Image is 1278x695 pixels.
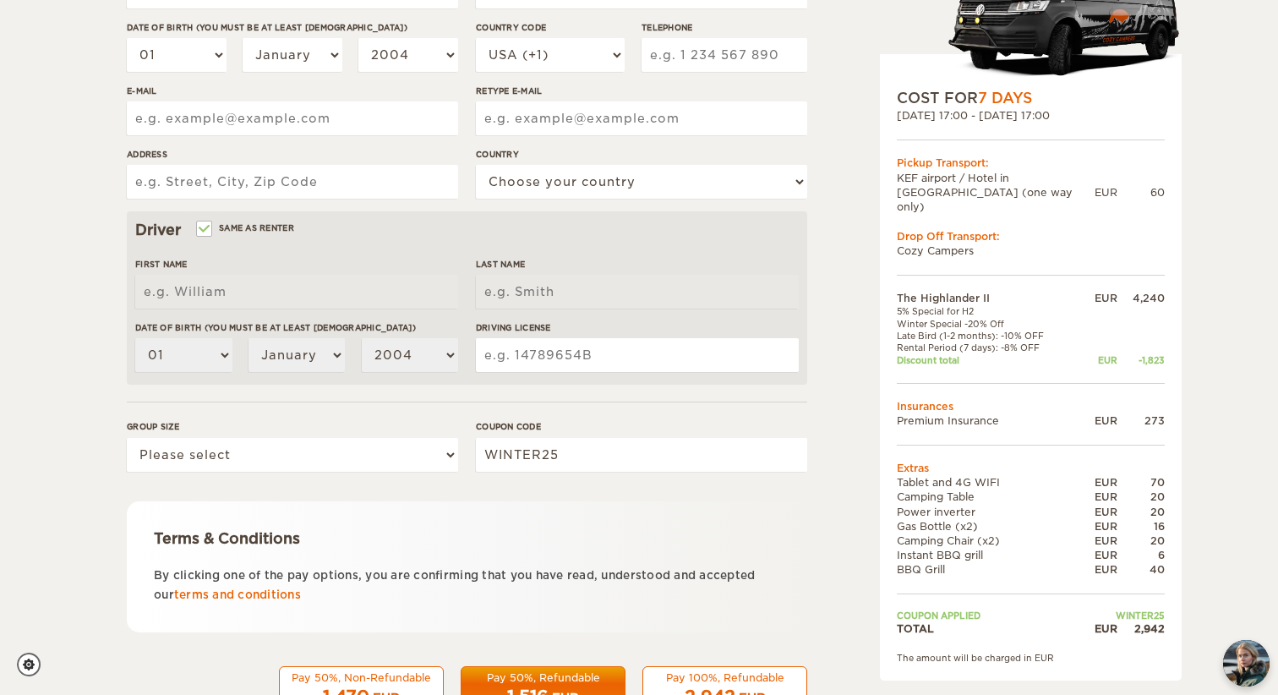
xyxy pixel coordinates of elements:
td: Cozy Campers [897,244,1165,258]
div: EUR [1079,504,1117,518]
div: EUR [1079,475,1117,490]
input: e.g. example@example.com [127,101,458,135]
div: The amount will be charged in EUR [897,652,1165,664]
a: terms and conditions [174,588,301,601]
label: Same as renter [198,220,294,236]
div: EUR [1079,534,1117,548]
td: Discount total [897,354,1079,366]
label: Group size [127,420,458,433]
button: chat-button [1223,640,1270,687]
label: Address [127,148,458,161]
label: First Name [135,258,458,271]
td: Winter Special -20% Off [897,318,1079,330]
td: Tablet and 4G WIFI [897,475,1079,490]
label: Last Name [476,258,799,271]
div: -1,823 [1117,354,1165,366]
td: Extras [897,461,1165,475]
input: e.g. 14789654B [476,338,799,372]
label: Coupon code [476,420,807,433]
td: TOTAL [897,621,1079,636]
td: Rental Period (7 days): -8% OFF [897,342,1079,353]
input: Same as renter [198,225,209,236]
span: 7 Days [978,90,1032,107]
label: Telephone [642,21,807,34]
div: EUR [1079,413,1117,428]
td: Camping Table [897,490,1079,504]
label: Driving License [476,321,799,334]
div: 2,942 [1117,621,1165,636]
div: EUR [1079,562,1117,577]
div: 273 [1117,413,1165,428]
label: Country [476,148,807,161]
td: Premium Insurance [897,413,1079,428]
div: EUR [1079,490,1117,504]
div: 70 [1117,475,1165,490]
label: Retype E-mail [476,85,807,97]
td: Gas Bottle (x2) [897,519,1079,534]
td: The Highlander II [897,291,1079,305]
div: EUR [1079,291,1117,305]
td: Instant BBQ grill [897,548,1079,562]
div: EUR [1079,519,1117,534]
img: Freyja at Cozy Campers [1223,640,1270,687]
div: [DATE] 17:00 - [DATE] 17:00 [897,108,1165,123]
div: 16 [1117,519,1165,534]
td: Late Bird (1-2 months): -10% OFF [897,330,1079,342]
div: EUR [1095,185,1117,200]
p: By clicking one of the pay options, you are confirming that you have read, understood and accepte... [154,566,780,605]
div: 20 [1117,504,1165,518]
input: e.g. 1 234 567 890 [642,38,807,72]
div: 40 [1117,562,1165,577]
div: Terms & Conditions [154,528,780,549]
div: EUR [1079,548,1117,562]
td: KEF airport / Hotel in [GEOGRAPHIC_DATA] (one way only) [897,171,1095,214]
input: e.g. example@example.com [476,101,807,135]
td: Coupon applied [897,610,1079,621]
label: E-mail [127,85,458,97]
div: 4,240 [1117,291,1165,305]
td: Power inverter [897,504,1079,518]
td: BBQ Grill [897,562,1079,577]
td: Camping Chair (x2) [897,534,1079,548]
div: Driver [135,220,799,240]
td: 5% Special for H2 [897,305,1079,317]
a: Cookie settings [17,653,52,676]
input: e.g. William [135,275,458,309]
div: COST FOR [897,88,1165,108]
input: e.g. Street, City, Zip Code [127,165,458,199]
div: 6 [1117,548,1165,562]
div: Drop Off Transport: [897,229,1165,244]
div: EUR [1079,354,1117,366]
div: Pay 50%, Non-Refundable [290,670,433,685]
div: 60 [1117,185,1165,200]
td: Insurances [897,399,1165,413]
label: Date of birth (You must be at least [DEMOGRAPHIC_DATA]) [127,21,458,34]
div: 20 [1117,490,1165,504]
div: Pickup Transport: [897,156,1165,170]
td: WINTER25 [1079,610,1165,621]
label: Country Code [476,21,625,34]
label: Date of birth (You must be at least [DEMOGRAPHIC_DATA]) [135,321,458,334]
div: Pay 50%, Refundable [472,670,614,685]
div: EUR [1079,621,1117,636]
div: Pay 100%, Refundable [653,670,796,685]
input: e.g. Smith [476,275,799,309]
div: 20 [1117,534,1165,548]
